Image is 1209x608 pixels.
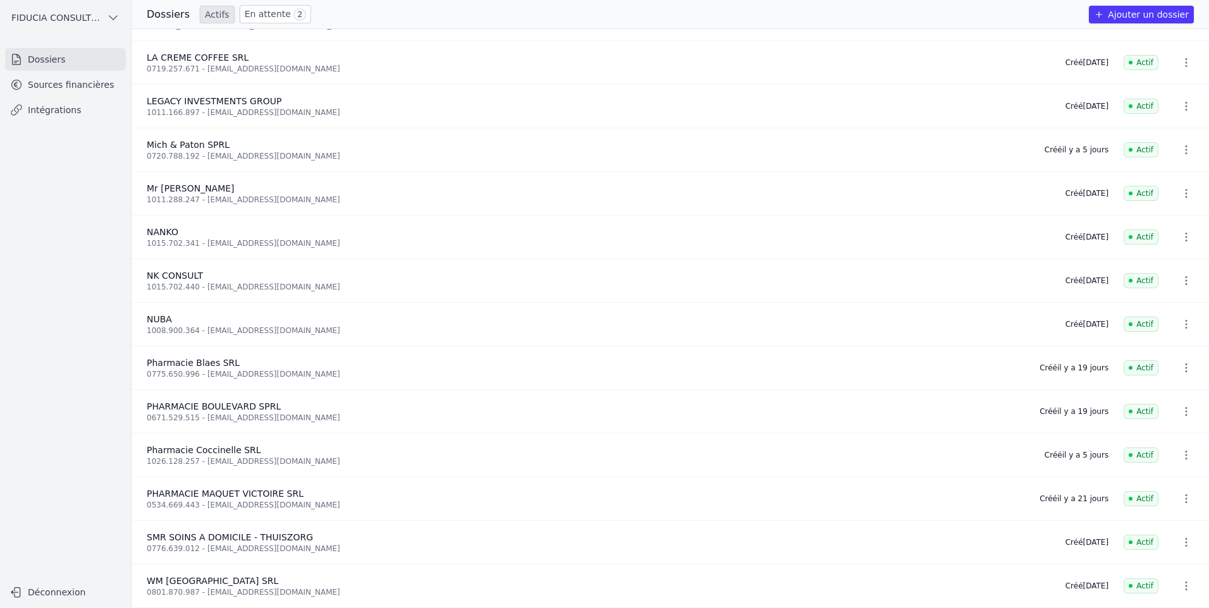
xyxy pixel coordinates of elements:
span: Mr [PERSON_NAME] [147,183,235,193]
div: 0534.669.443 - [EMAIL_ADDRESS][DOMAIN_NAME] [147,500,1024,510]
button: Déconnexion [5,582,126,602]
button: FIDUCIA CONSULTING SRL [5,8,126,28]
span: LA CREME COFFEE SRL [147,52,249,63]
span: WM [GEOGRAPHIC_DATA] SRL [147,576,278,586]
span: NK CONSULT [147,271,203,281]
a: Dossiers [5,48,126,71]
span: Pharmacie Blaes SRL [147,358,240,368]
span: Actif [1124,273,1158,288]
div: 0671.529.515 - [EMAIL_ADDRESS][DOMAIN_NAME] [147,413,1024,423]
div: Créé [DATE] [1065,101,1108,111]
span: Actif [1124,186,1158,201]
span: Mich & Paton SPRL [147,140,230,150]
span: Actif [1124,99,1158,114]
div: Créé il y a 21 jours [1040,494,1108,504]
span: Actif [1124,404,1158,419]
a: Actifs [200,6,235,23]
span: Actif [1124,360,1158,375]
span: Actif [1124,447,1158,463]
div: Créé [DATE] [1065,276,1108,286]
div: 0801.870.987 - [EMAIL_ADDRESS][DOMAIN_NAME] [147,587,1050,597]
span: Actif [1124,142,1158,157]
span: Actif [1124,229,1158,245]
a: Sources financières [5,73,126,96]
span: Actif [1124,491,1158,506]
span: SMR SOINS A DOMICILE - THUISZORG [147,532,313,542]
span: PHARMACIE MAQUET VICTOIRE SRL [147,489,304,499]
div: 1011.288.247 - [EMAIL_ADDRESS][DOMAIN_NAME] [147,195,1050,205]
div: 0719.257.671 - [EMAIL_ADDRESS][DOMAIN_NAME] [147,64,1050,74]
span: Actif [1124,317,1158,332]
span: Actif [1124,535,1158,550]
div: 1026.128.257 - [EMAIL_ADDRESS][DOMAIN_NAME] [147,456,1029,466]
a: En attente 2 [240,5,311,23]
div: 0776.639.012 - [EMAIL_ADDRESS][DOMAIN_NAME] [147,544,1050,554]
span: Pharmacie Coccinelle SRL [147,445,261,455]
span: NANKO [147,227,178,237]
div: Créé il y a 5 jours [1045,450,1108,460]
div: Créé [DATE] [1065,581,1108,591]
div: Créé il y a 19 jours [1040,363,1108,373]
div: 0720.788.192 - [EMAIL_ADDRESS][DOMAIN_NAME] [147,151,1029,161]
div: Créé [DATE] [1065,188,1108,198]
span: Actif [1124,55,1158,70]
a: Intégrations [5,99,126,121]
span: NUBA [147,314,172,324]
div: 1008.900.364 - [EMAIL_ADDRESS][DOMAIN_NAME] [147,325,1050,336]
div: 0775.650.996 - [EMAIL_ADDRESS][DOMAIN_NAME] [147,369,1024,379]
span: Actif [1124,578,1158,593]
div: Créé [DATE] [1065,319,1108,329]
div: Créé [DATE] [1065,232,1108,242]
div: Créé il y a 19 jours [1040,406,1108,416]
div: Créé [DATE] [1065,58,1108,68]
span: FIDUCIA CONSULTING SRL [11,11,102,24]
span: 2 [293,8,306,21]
span: LEGACY INVESTMENTS GROUP [147,96,281,106]
div: 1011.166.897 - [EMAIL_ADDRESS][DOMAIN_NAME] [147,107,1050,118]
div: Créé [DATE] [1065,537,1108,547]
span: PHARMACIE BOULEVARD SPRL [147,401,281,411]
h3: Dossiers [147,7,190,22]
div: 1015.702.341 - [EMAIL_ADDRESS][DOMAIN_NAME] [147,238,1050,248]
div: 1015.702.440 - [EMAIL_ADDRESS][DOMAIN_NAME] [147,282,1050,292]
button: Ajouter un dossier [1089,6,1194,23]
div: Créé il y a 5 jours [1045,145,1108,155]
